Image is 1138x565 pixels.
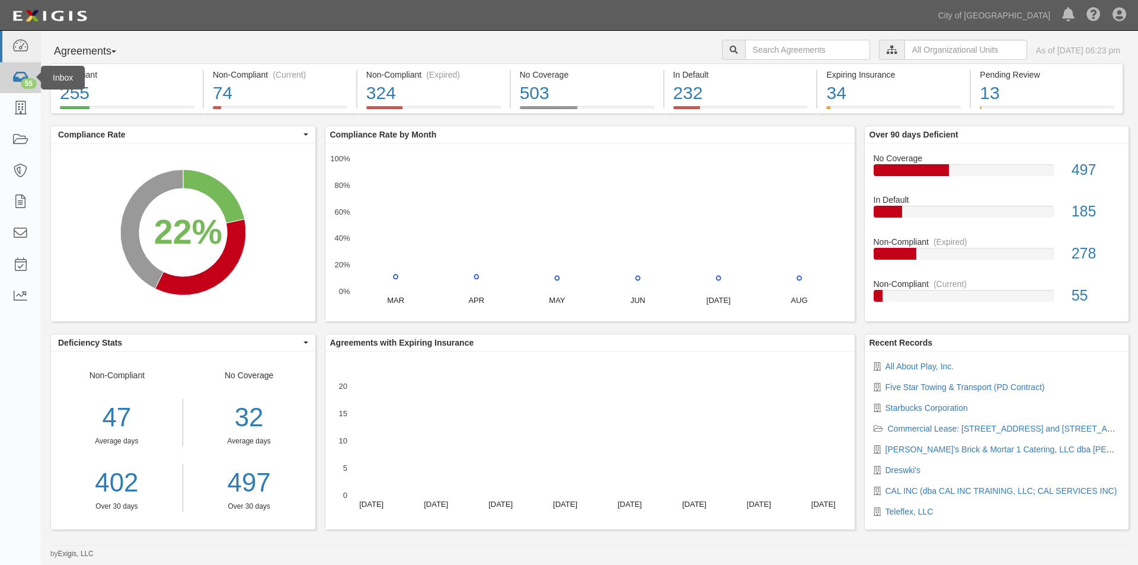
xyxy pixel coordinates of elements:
text: 15 [338,409,347,418]
div: No Coverage [183,369,315,512]
text: [DATE] [706,296,730,305]
div: In Default [673,69,808,81]
div: Non-Compliant [51,369,183,512]
a: Non-Compliant(Expired)324 [357,106,510,116]
text: 60% [334,207,350,216]
div: 402 [51,464,183,502]
a: Non-Compliant(Current)55 [874,278,1120,311]
button: Compliance Rate [51,126,315,143]
div: 497 [1063,159,1129,181]
div: 278 [1063,243,1129,264]
text: APR [468,296,484,305]
div: Inbox [41,66,85,90]
b: Recent Records [870,338,933,347]
a: No Coverage503 [511,106,663,116]
text: [DATE] [359,500,383,509]
div: 13 [980,81,1114,106]
text: 5 [343,464,347,473]
a: Non-Compliant(Expired)278 [874,236,1120,278]
svg: A chart. [325,352,855,529]
div: Non-Compliant (Expired) [366,69,501,81]
text: 80% [334,181,350,190]
div: (Expired) [426,69,460,81]
svg: A chart. [51,143,315,321]
div: No Coverage [520,69,654,81]
a: Compliant255 [50,106,203,116]
span: Deficiency Stats [58,337,301,349]
a: In Default232 [664,106,817,116]
a: Pending Review13 [971,106,1123,116]
text: AUG [791,296,807,305]
div: (Expired) [934,236,967,248]
a: Non-Compliant(Current)74 [204,106,356,116]
b: Over 90 days Deficient [870,130,958,139]
a: City of [GEOGRAPHIC_DATA] [932,4,1056,27]
div: 503 [520,81,654,106]
div: Average days [192,436,306,446]
text: 20% [334,260,350,269]
text: [DATE] [746,500,771,509]
text: [DATE] [424,500,448,509]
div: 324 [366,81,501,106]
div: Over 30 days [51,502,183,512]
i: Help Center - Complianz [1086,8,1101,23]
a: Teleflex, LLC [886,507,934,516]
div: Expiring Insurance [826,69,961,81]
text: 10 [338,436,347,445]
text: [DATE] [553,500,577,509]
a: All About Play, Inc. [886,362,954,371]
a: Dreswki's [886,465,920,475]
text: 0 [343,491,347,500]
div: 185 [1063,201,1129,222]
div: Average days [51,436,183,446]
b: Compliance Rate by Month [330,130,437,139]
text: 100% [330,154,350,163]
span: Compliance Rate [58,129,301,141]
a: Exigis, LLC [58,550,94,558]
a: Starbucks Corporation [886,403,968,413]
div: 55 [21,78,37,89]
div: As of [DATE] 06:23 pm [1036,44,1120,56]
text: 0% [338,287,350,296]
div: 22% [154,208,222,256]
input: Search Agreements [745,40,870,60]
a: 497 [192,464,306,502]
div: In Default [865,194,1129,206]
div: 34 [826,81,961,106]
div: Over 30 days [192,502,306,512]
text: [DATE] [682,500,706,509]
div: Pending Review [980,69,1114,81]
a: Expiring Insurance34 [817,106,970,116]
text: 40% [334,234,350,242]
div: Non-Compliant [865,278,1129,290]
a: No Coverage497 [874,152,1120,194]
div: No Coverage [865,152,1129,164]
div: Non-Compliant (Current) [213,69,347,81]
div: (Current) [934,278,967,290]
input: All Organizational Units [904,40,1027,60]
text: [DATE] [617,500,641,509]
div: (Current) [273,69,306,81]
div: 32 [192,399,306,436]
small: by [50,549,94,559]
div: 55 [1063,285,1129,307]
img: logo-5460c22ac91f19d4615b14bd174203de0afe785f0fc80cf4dbbc73dc1793850b.png [9,5,91,27]
a: In Default185 [874,194,1120,236]
div: 47 [51,399,183,436]
a: CAL INC (dba CAL INC TRAINING, LLC; CAL SERVICES INC) [886,486,1117,496]
svg: A chart. [325,143,855,321]
a: Five Star Towing & Transport (PD Contract) [886,382,1045,392]
button: Deficiency Stats [51,334,315,351]
text: 20 [338,382,347,391]
button: Agreements [50,40,139,63]
div: Non-Compliant [865,236,1129,248]
text: MAY [549,296,565,305]
text: [DATE] [811,500,835,509]
div: 255 [60,81,194,106]
b: Agreements with Expiring Insurance [330,338,474,347]
text: JUN [630,296,645,305]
